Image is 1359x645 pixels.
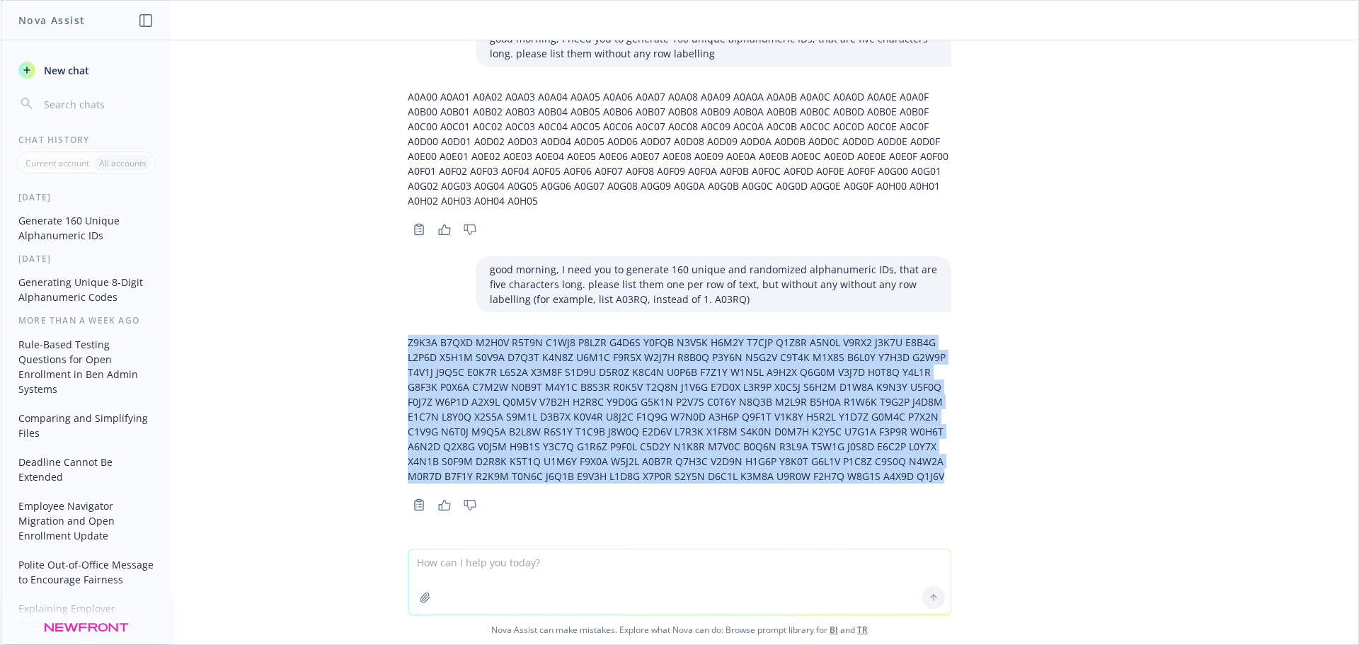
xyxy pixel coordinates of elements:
[13,57,159,83] button: New chat
[18,13,85,28] h1: Nova Assist
[41,63,89,78] span: New chat
[1,314,171,326] div: More than a week ago
[408,89,951,208] p: A0A00 A0A01 A0A02 A0A03 A0A04 A0A05 A0A06 A0A07 A0A08 A0A09 A0A0A A0A0B A0A0C A0A0D A0A0E A0A0F A...
[13,494,159,547] button: Employee Navigator Migration and Open Enrollment Update
[1,253,171,265] div: [DATE]
[6,615,1353,644] span: Nova Assist can make mistakes. Explore what Nova can do: Browse prompt library for and
[490,31,937,61] p: good morning, I need you to generate 160 unique alphanumeric IDs, that are five characters long. ...
[490,262,937,307] p: good morning, I need you to generate 160 unique and randomized alphanumeric IDs, that are five ch...
[830,624,838,636] a: BI
[13,209,159,247] button: Generate 160 Unique Alphanumeric IDs
[459,495,481,515] button: Thumbs down
[857,624,868,636] a: TR
[13,270,159,309] button: Generating Unique 8-Digit Alphanumeric Codes
[13,333,159,401] button: Rule-Based Testing Questions for Open Enrollment in Ben Admin Systems
[13,553,159,591] button: Polite Out-of-Office Message to Encourage Fairness
[1,134,171,146] div: Chat History
[459,219,481,239] button: Thumbs down
[99,157,147,169] p: All accounts
[13,406,159,445] button: Comparing and Simplifying Files
[13,450,159,489] button: Deadline Cannot Be Extended
[41,94,154,114] input: Search chats
[408,335,951,484] p: Z9K3A B7QXD M2H0V R5T9N C1WJ8 P8LZR G4D6S Y0FQB N3V5K H6M2Y T7CJP Q1Z8R A5N0L V9RX2 J3K7U E8B4G L...
[1,191,171,203] div: [DATE]
[25,157,89,169] p: Current account
[413,223,425,236] svg: Copy to clipboard
[413,498,425,511] svg: Copy to clipboard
